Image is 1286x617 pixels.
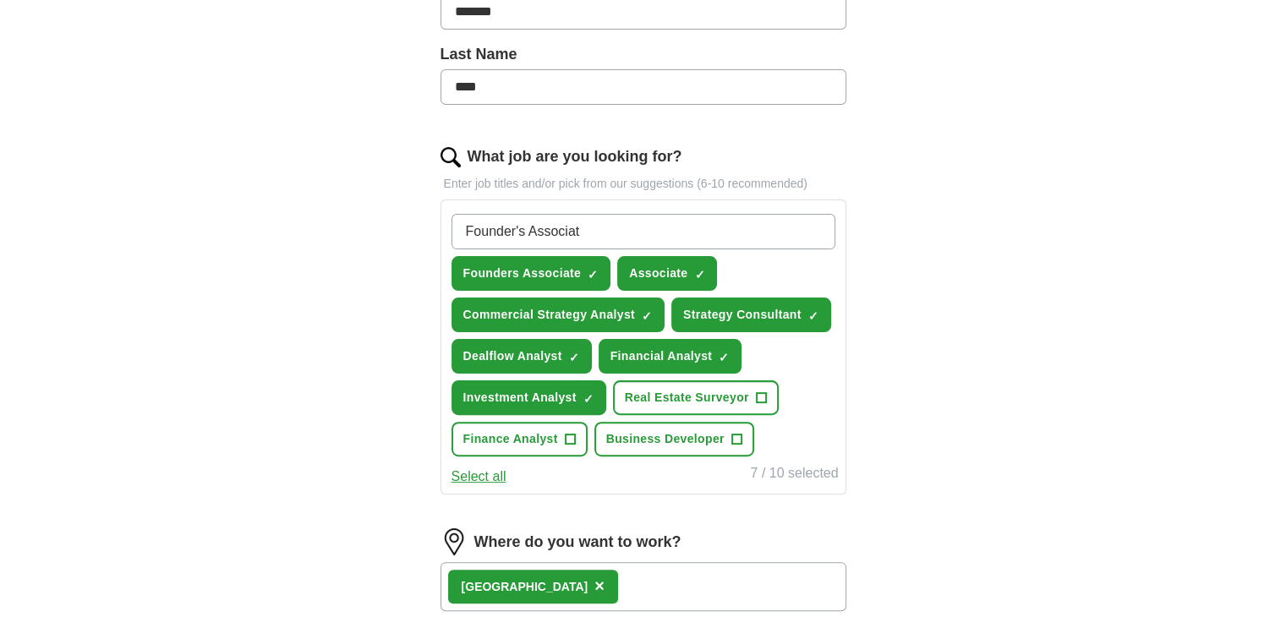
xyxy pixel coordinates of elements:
button: Real Estate Surveyor [613,380,779,415]
button: Commercial Strategy Analyst✓ [451,298,665,332]
span: Real Estate Surveyor [625,389,749,407]
span: Investment Analyst [463,389,577,407]
span: Business Developer [606,430,725,448]
input: Type a job title and press enter [451,214,835,249]
span: ✓ [642,309,652,323]
button: Associate✓ [617,256,717,291]
span: Strategy Consultant [683,306,802,324]
label: Where do you want to work? [474,531,681,554]
button: × [594,574,605,599]
span: ✓ [719,351,729,364]
button: Financial Analyst✓ [599,339,742,374]
span: Finance Analyst [463,430,558,448]
div: [GEOGRAPHIC_DATA] [462,578,588,596]
span: ✓ [588,268,598,281]
span: Financial Analyst [610,347,713,365]
span: ✓ [808,309,818,323]
span: ✓ [583,392,594,406]
span: Commercial Strategy Analyst [463,306,635,324]
img: location.png [441,528,468,555]
button: Business Developer [594,422,754,456]
button: Dealflow Analyst✓ [451,339,592,374]
span: Founders Associate [463,265,582,282]
div: 7 / 10 selected [750,463,838,487]
button: Strategy Consultant✓ [671,298,831,332]
button: Investment Analyst✓ [451,380,606,415]
button: Select all [451,467,506,487]
span: × [594,576,605,595]
p: Enter job titles and/or pick from our suggestions (6-10 recommended) [441,175,846,193]
span: ✓ [694,268,704,281]
span: Dealflow Analyst [463,347,562,365]
label: Last Name [441,43,846,66]
button: Finance Analyst [451,422,588,456]
span: Associate [629,265,687,282]
img: search.png [441,147,461,167]
label: What job are you looking for? [468,145,682,168]
button: Founders Associate✓ [451,256,611,291]
span: ✓ [569,351,579,364]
